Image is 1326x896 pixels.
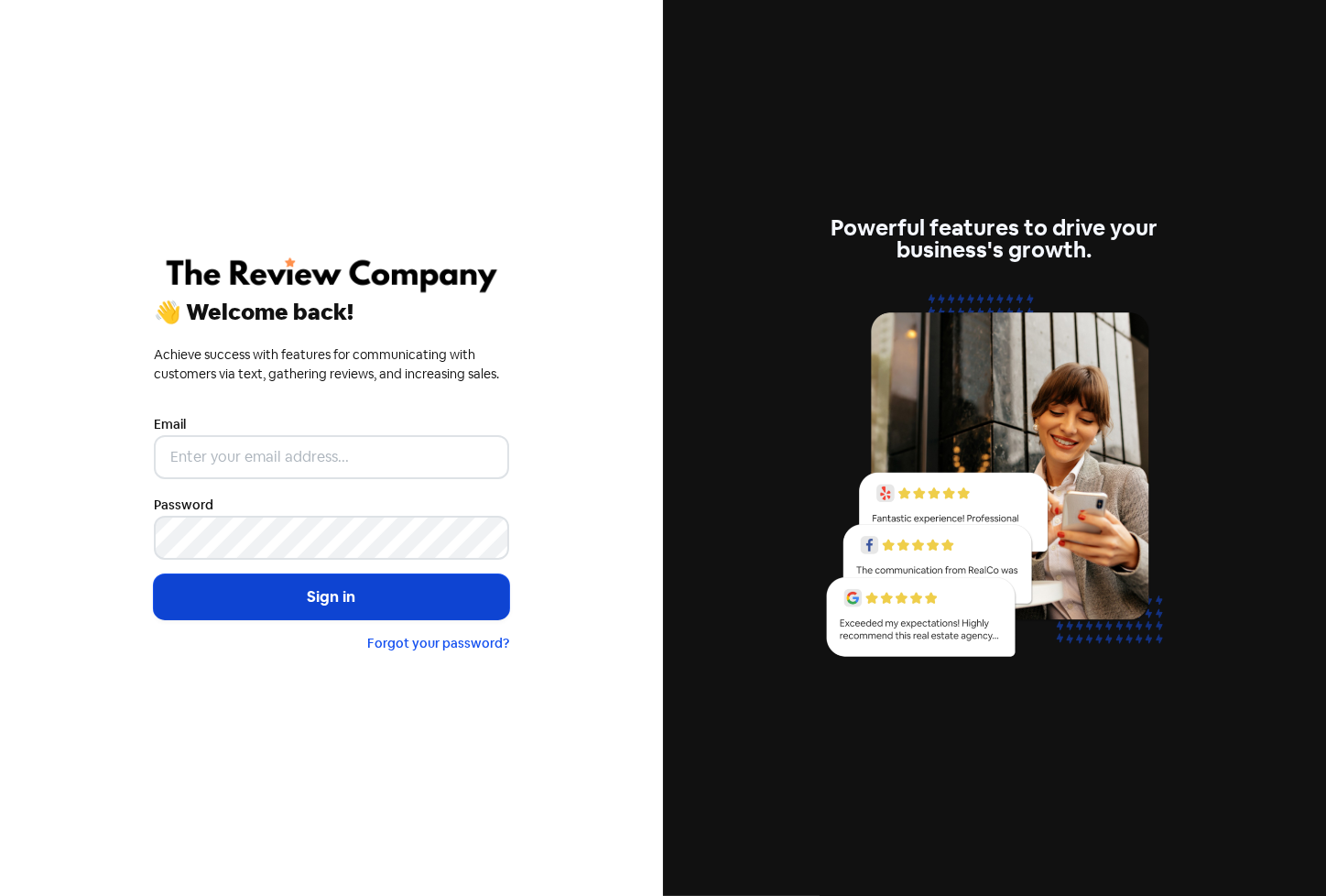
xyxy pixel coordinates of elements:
a: Forgot your password? [367,635,509,651]
div: 👋 Welcome back! [154,301,509,323]
div: Achieve success with features for communicating with customers via text, gathering reviews, and i... [154,345,509,384]
div: Powerful features to drive your business's growth. [817,217,1172,261]
button: Sign in [154,574,509,620]
input: Enter your email address... [154,435,509,479]
img: reviews [817,283,1172,678]
label: Email [154,415,186,434]
label: Password [154,496,213,515]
